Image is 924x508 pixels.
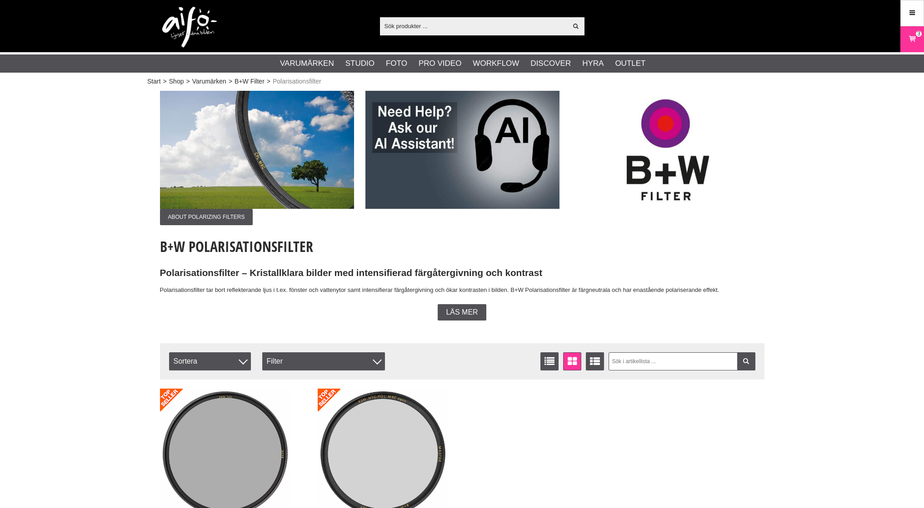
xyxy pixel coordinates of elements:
[901,29,924,50] a: 3
[530,58,571,69] a: Discover
[160,237,764,256] h1: B+W Polarisationsfilter
[147,77,161,86] a: Start
[229,77,232,86] span: >
[160,266,764,280] h2: Polarisationsfilter – Kristallklara bilder med intensifierad färgåtergivning och kontrast
[586,352,604,370] a: Utökad listvisning
[540,352,559,370] a: Listvisning
[162,7,217,48] img: logo.png
[160,286,764,295] p: Polarisationsfilter tar bort reflekterande ljus i t.ex. fönster och vattenytor samt intensifierar...
[473,58,519,69] a: Workflow
[917,30,920,38] span: 3
[571,91,765,209] img: Annons:003 ban-bwf-logga.jpg
[267,77,270,86] span: >
[235,77,265,86] a: B+W Filter
[345,58,375,69] a: Studio
[386,58,407,69] a: Foto
[737,352,755,370] a: Filtrera
[615,58,645,69] a: Outlet
[169,352,251,370] span: Sortera
[380,19,568,33] input: Sök produkter ...
[160,91,354,209] img: Annons:001 ban-polfilter-001.jpg
[262,352,385,370] div: Filter
[186,77,190,86] span: >
[273,77,321,86] span: Polarisationsfilter
[563,352,581,370] a: Fönstervisning
[365,91,559,209] img: Annons:009 ban-elin-AIelin-eng.jpg
[160,209,253,225] span: About Polarizing Filters
[419,58,461,69] a: Pro Video
[192,77,226,86] a: Varumärken
[163,77,167,86] span: >
[609,352,755,370] input: Sök i artikellista ...
[280,58,334,69] a: Varumärken
[582,58,604,69] a: Hyra
[169,77,184,86] a: Shop
[160,91,354,225] a: Annons:001 ban-polfilter-001.jpgAbout Polarizing Filters
[446,308,478,316] span: Läs mer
